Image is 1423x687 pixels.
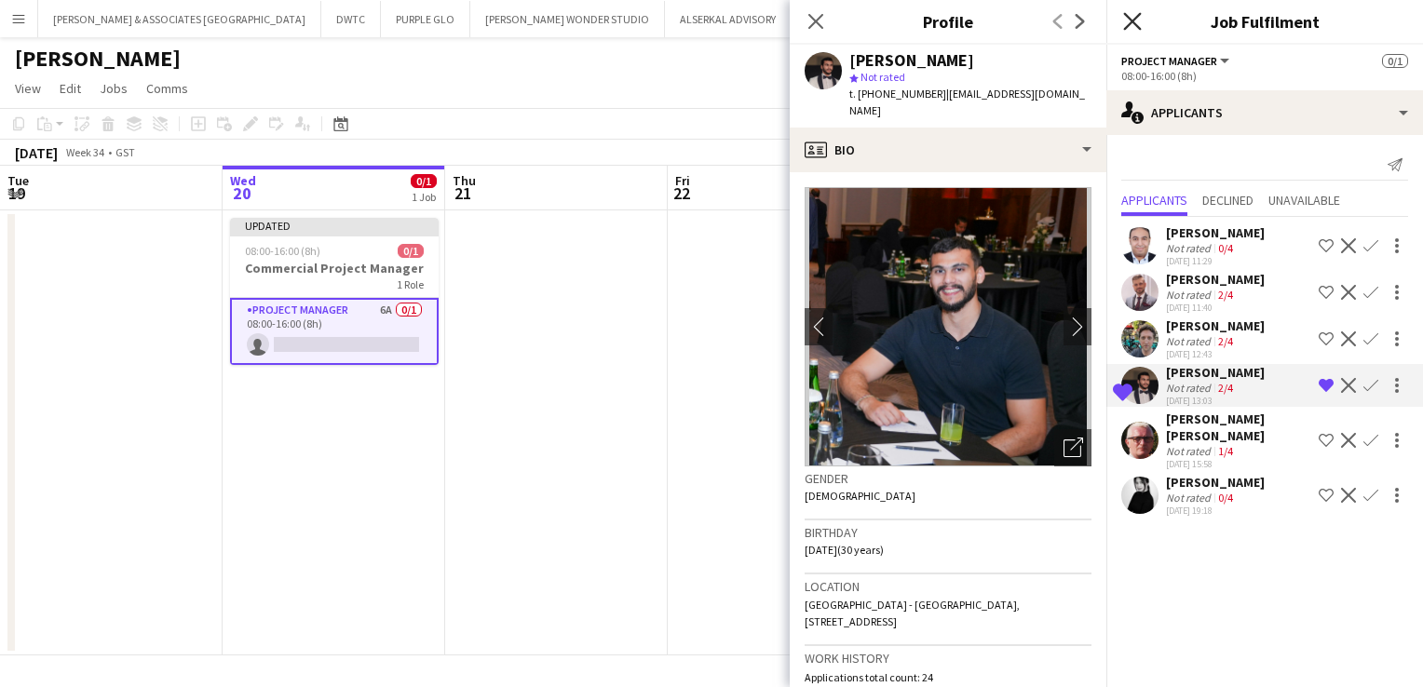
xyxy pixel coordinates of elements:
span: View [15,80,41,97]
div: [PERSON_NAME] [1166,474,1265,491]
a: Edit [52,76,88,101]
div: [DATE] 11:29 [1166,255,1265,267]
img: Crew avatar or photo [805,187,1091,466]
div: Bio [790,128,1106,172]
span: Fri [675,172,690,189]
div: [PERSON_NAME] [1166,224,1265,241]
div: 08:00-16:00 (8h) [1121,69,1408,83]
p: Applications total count: 24 [805,670,1091,684]
span: Tue [7,172,29,189]
div: [PERSON_NAME] [PERSON_NAME] [1166,411,1311,444]
div: Not rated [1166,491,1214,505]
span: Not rated [861,70,905,84]
div: [PERSON_NAME] [1166,364,1265,381]
span: [DATE] (30 years) [805,543,884,557]
div: [DATE] 12:43 [1166,348,1265,360]
div: 1 Job [412,190,436,204]
h3: Job Fulfilment [1106,9,1423,34]
span: Project Manager [1121,54,1217,68]
span: 0/1 [411,174,437,188]
h3: Work history [805,650,1091,667]
app-skills-label: 0/4 [1218,491,1233,505]
button: ALSERKAL ADVISORY [665,1,792,37]
span: Wed [230,172,256,189]
span: [DEMOGRAPHIC_DATA] [805,489,915,503]
div: [PERSON_NAME] [1166,317,1265,334]
h3: Profile [790,9,1106,34]
div: [DATE] 13:03 [1166,395,1265,407]
span: Thu [453,172,476,189]
button: PURPLE GLO [381,1,470,37]
app-skills-label: 2/4 [1218,334,1233,348]
a: Comms [139,76,196,101]
app-skills-label: 2/4 [1218,381,1233,395]
div: [PERSON_NAME] [849,52,974,69]
button: [PERSON_NAME] & ASSOCIATES [GEOGRAPHIC_DATA] [38,1,321,37]
h3: Birthday [805,524,1091,541]
div: [DATE] 11:40 [1166,302,1265,314]
button: Project Manager [1121,54,1232,68]
span: 1 Role [397,277,424,291]
h1: [PERSON_NAME] [15,45,181,73]
div: Not rated [1166,381,1214,395]
div: Not rated [1166,444,1214,458]
button: DWTC [321,1,381,37]
div: Not rated [1166,241,1214,255]
div: [PERSON_NAME] [1166,271,1265,288]
span: Comms [146,80,188,97]
span: 21 [450,182,476,204]
span: t. [PHONE_NUMBER] [849,87,946,101]
div: [DATE] 15:58 [1166,458,1311,470]
span: 19 [5,182,29,204]
a: View [7,76,48,101]
div: Updated [230,218,439,233]
app-skills-label: 1/4 [1218,444,1233,458]
app-skills-label: 0/4 [1218,241,1233,255]
div: Not rated [1166,288,1214,302]
span: 08:00-16:00 (8h) [245,244,320,258]
app-card-role: Project Manager6A0/108:00-16:00 (8h) [230,298,439,365]
div: Not rated [1166,334,1214,348]
div: [DATE] [15,143,58,162]
div: Open photos pop-in [1054,429,1091,466]
h3: Location [805,578,1091,595]
button: [PERSON_NAME] WONDER STUDIO [470,1,665,37]
span: Applicants [1121,194,1187,207]
div: Applicants [1106,90,1423,135]
span: [GEOGRAPHIC_DATA] - [GEOGRAPHIC_DATA], [STREET_ADDRESS] [805,598,1020,628]
span: Unavailable [1268,194,1340,207]
h3: Commercial Project Manager [230,260,439,276]
div: GST [115,145,135,159]
a: Jobs [92,76,135,101]
h3: Gender [805,470,1091,487]
span: Jobs [100,80,128,97]
span: Declined [1202,194,1254,207]
app-job-card: Updated08:00-16:00 (8h)0/1Commercial Project Manager1 RoleProject Manager6A0/108:00-16:00 (8h) [230,218,439,365]
span: Edit [60,80,81,97]
span: 22 [672,182,690,204]
span: 0/1 [398,244,424,258]
span: 20 [227,182,256,204]
app-skills-label: 2/4 [1218,288,1233,302]
div: [DATE] 19:18 [1166,505,1265,517]
span: Week 34 [61,145,108,159]
span: 0/1 [1382,54,1408,68]
span: | [EMAIL_ADDRESS][DOMAIN_NAME] [849,87,1085,117]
